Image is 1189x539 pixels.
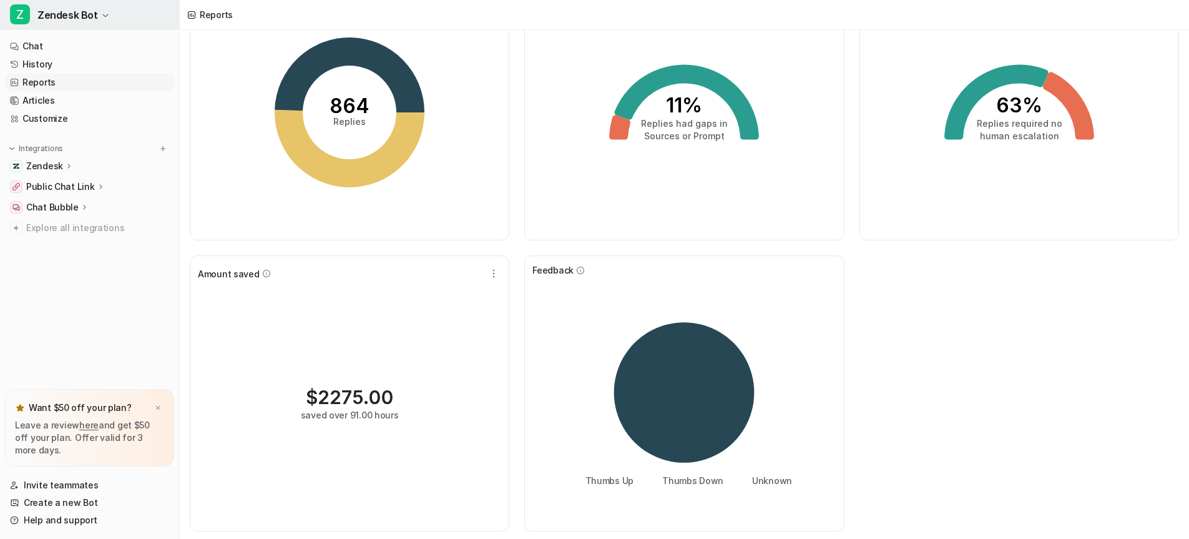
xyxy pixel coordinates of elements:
a: Help and support [5,512,174,529]
p: Leave a review and get $50 off your plan. Offer valid for 3 more days. [15,419,164,457]
span: Z [10,4,30,24]
a: History [5,56,174,73]
tspan: 11% [666,93,702,117]
span: Zendesk Bot [37,6,98,24]
tspan: Replies required no [976,118,1062,129]
img: expand menu [7,144,16,153]
tspan: Replies [333,116,366,127]
a: Invite teammates [5,477,174,494]
button: Integrations [5,142,67,155]
tspan: Replies had gaps in [641,118,728,129]
li: Unknown [743,474,792,487]
p: Integrations [19,144,63,154]
a: Explore all integrations [5,219,174,237]
a: Articles [5,92,174,109]
div: Reports [200,8,233,21]
tspan: human escalation [979,131,1059,141]
img: menu_add.svg [159,144,167,153]
img: explore all integrations [10,222,22,234]
tspan: Sources or Prompt [644,131,725,141]
span: Explore all integrations [26,218,169,238]
img: Public Chat Link [12,183,20,190]
tspan: 864 [330,94,369,118]
div: saved over 91.00 hours [301,408,399,422]
img: Zendesk [12,162,20,170]
img: Chat Bubble [12,204,20,211]
p: Public Chat Link [26,180,95,193]
a: Create a new Bot [5,494,174,512]
span: Amount saved [198,267,260,280]
a: here [79,420,99,430]
img: star [15,403,25,413]
p: Chat Bubble [26,201,79,214]
span: 2275.00 [318,386,393,408]
a: Reports [5,74,174,91]
div: $ [306,386,393,408]
img: x [154,404,162,412]
p: Want $50 off your plan? [29,402,132,414]
li: Thumbs Down [653,474,723,487]
tspan: 63% [996,93,1042,117]
span: Feedback [532,264,574,277]
a: Customize [5,110,174,127]
a: Chat [5,37,174,55]
p: Zendesk [26,160,63,172]
li: Thumbs Up [577,474,634,487]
